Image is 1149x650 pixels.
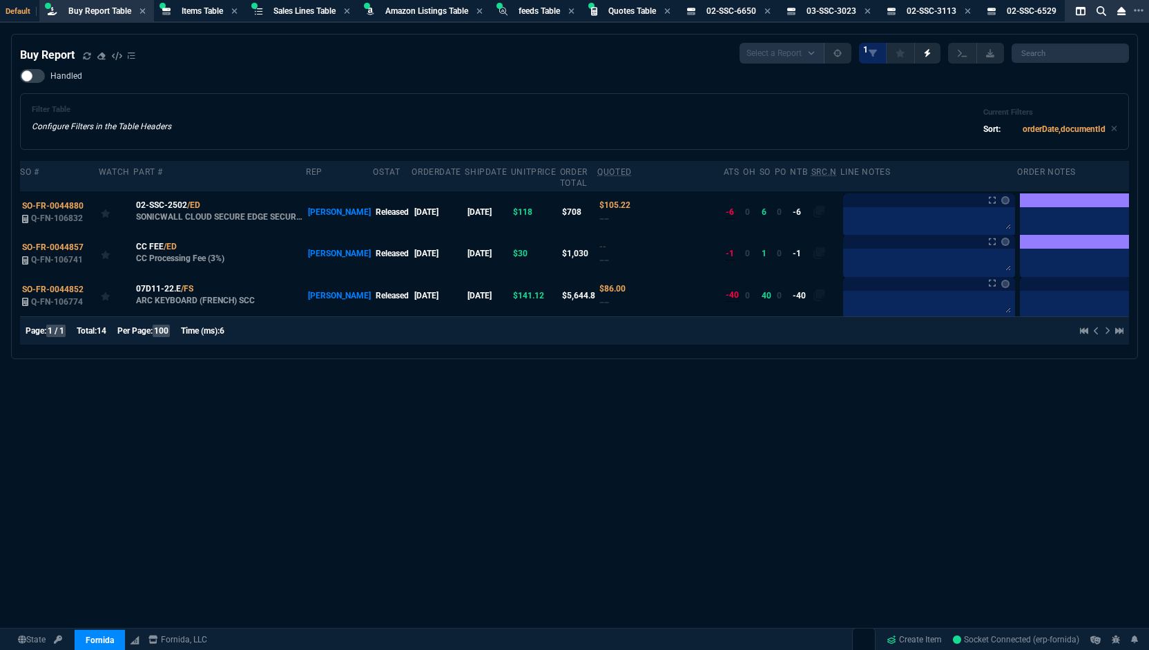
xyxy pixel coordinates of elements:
td: CC Processing Fee (3%) [133,233,306,274]
p: CC Processing Fee (3%) [136,253,224,264]
p: SONICWALL CLOUD SECURE EDGE SECURE PRIVATE ACCESS ADVANCED PER USER 2 YR [136,211,304,222]
td: $118 [511,191,560,233]
div: -40 [726,289,739,302]
div: shipDate [465,166,507,178]
span: 0 [745,249,750,258]
nx-icon: Close Tab [344,6,350,17]
td: Released [373,233,412,274]
div: OH [743,166,755,178]
span: 6 [220,326,224,336]
abbr: Quote Sourcing Notes [811,167,837,177]
span: Default [6,7,37,16]
td: ARC KEYBOARD (FRENCH) SCC [133,275,306,316]
a: /ED [164,240,177,253]
td: 1 [760,233,775,274]
td: $5,644.8 [560,275,597,316]
td: 40 [760,275,775,316]
p: ARC KEYBOARD (FRENCH) SCC [136,295,255,306]
td: SONICWALL CLOUD SECURE EDGE SECURE PRIVATE ACCESS ADVANCED PER USER 2 YR [133,191,306,233]
span: Quotes Table [608,6,656,16]
span: -- [599,213,609,224]
td: Released [373,275,412,316]
span: Buy Report Table [68,6,131,16]
span: SO-FR-0044857 [22,242,84,252]
td: $141.12 [511,275,560,316]
nx-icon: Close Tab [231,6,238,17]
span: 02-SSC-3113 [907,6,956,16]
span: Amazon Listings Table [385,6,468,16]
span: 0 [745,291,750,300]
div: unitPrice [511,166,556,178]
nx-icon: Close Workbench [1112,3,1131,19]
td: [DATE] [412,233,465,274]
div: Order Total [560,166,594,189]
div: SO # [20,166,39,178]
div: SO [760,166,771,178]
td: [DATE] [465,191,510,233]
span: Q-FN-106741 [31,255,83,265]
td: [DATE] [465,275,510,316]
a: Global State [14,633,50,646]
input: Search [1012,44,1129,63]
a: API TOKEN [50,633,66,646]
nx-icon: Close Tab [764,6,771,17]
a: /FS [181,283,193,295]
td: $708 [560,191,597,233]
span: 02-SSC-2502 [136,199,187,211]
code: orderDate,documentId [1023,124,1105,134]
div: Add to Watchlist [101,202,131,222]
div: Line Notes [840,166,890,178]
abbr: Quoted Cost and Sourcing Notes [597,167,632,177]
p: Configure Filters in the Table Headers [32,120,171,133]
nx-icon: Open New Tab [1134,4,1143,17]
div: Order Notes [1017,166,1076,178]
div: Rep [306,166,322,178]
td: -6 [790,191,811,233]
span: Total: [77,326,97,336]
div: NTB [790,166,807,178]
td: [PERSON_NAME] [306,191,373,233]
a: Create Item [881,629,947,650]
span: Per Page: [117,326,153,336]
span: 1 / 1 [46,325,66,337]
span: Socket Connected (erp-fornida) [953,635,1079,644]
div: ATS [724,166,740,178]
td: $1,030 [560,233,597,274]
div: OrderDate [412,166,461,178]
td: [PERSON_NAME] [306,275,373,316]
a: /ED [187,199,200,211]
span: Items Table [182,6,223,16]
td: [DATE] [465,233,510,274]
h6: Filter Table [32,105,171,115]
span: Page: [26,326,46,336]
span: -- [599,297,609,307]
div: -1 [726,247,734,260]
span: Quoted Cost [599,242,606,251]
nx-icon: Close Tab [476,6,483,17]
span: feeds Table [519,6,560,16]
span: 0 [745,207,750,217]
span: 100 [153,325,170,337]
div: Add to Watchlist [101,244,131,263]
h4: Buy Report [20,47,75,64]
td: [DATE] [412,191,465,233]
nx-icon: Close Tab [139,6,146,17]
span: CC FEE [136,240,164,253]
span: 0 [777,207,782,217]
span: Handled [50,70,82,82]
span: 02-SSC-6529 [1007,6,1056,16]
span: Q-FN-106832 [31,213,83,223]
nx-icon: Close Tab [664,6,670,17]
span: 0 [777,249,782,258]
div: Part # [133,166,163,178]
div: Watch [99,166,130,178]
nx-icon: Close Tab [865,6,871,17]
td: -40 [790,275,811,316]
span: SO-FR-0044880 [22,201,84,211]
a: msbcCompanyName [144,633,211,646]
h6: Current Filters [983,108,1117,117]
span: 0 [777,291,782,300]
span: Quoted Cost [599,284,626,294]
span: Q-FN-106774 [31,297,83,307]
nx-icon: Search [1091,3,1112,19]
